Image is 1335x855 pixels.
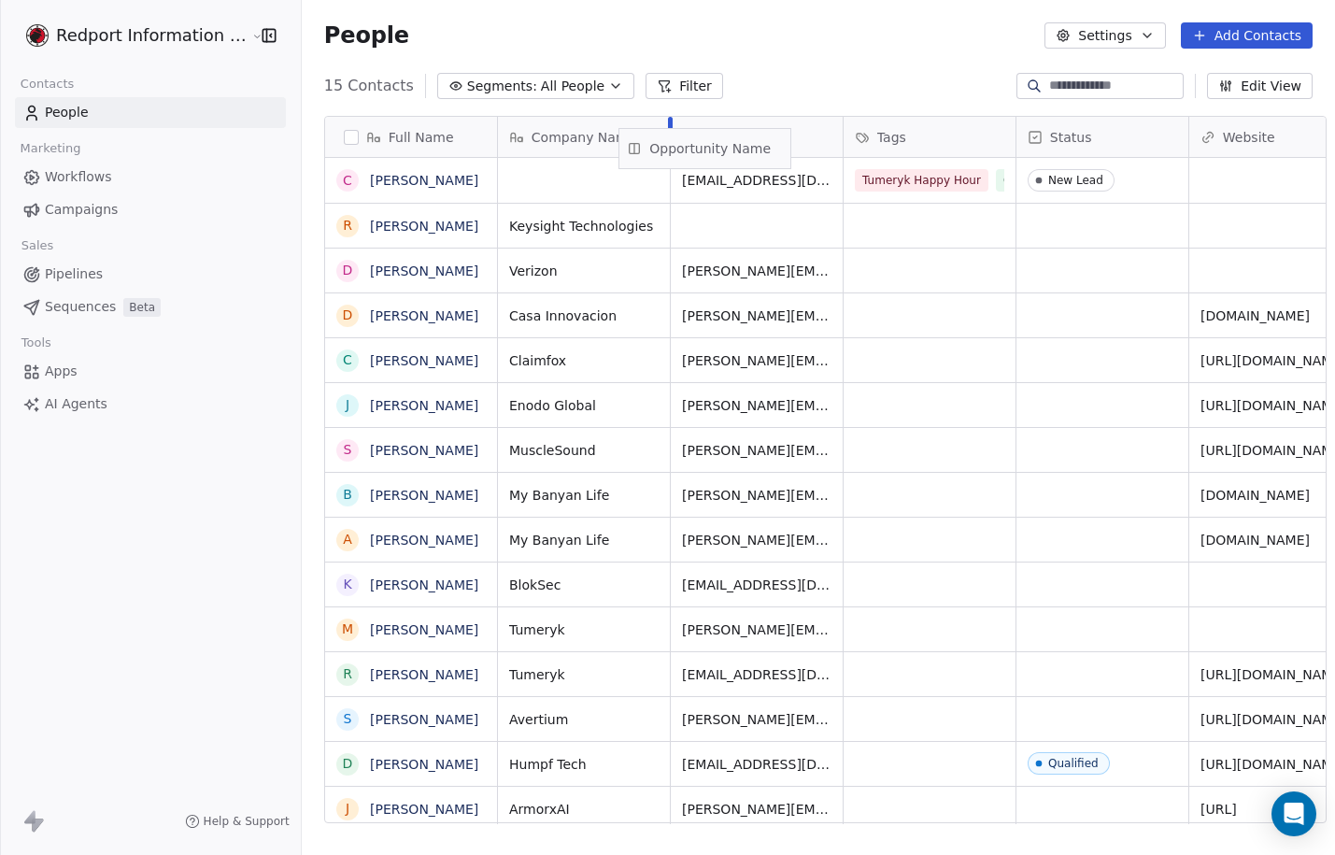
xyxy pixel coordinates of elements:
[15,292,286,322] a: SequencesBeta
[1048,174,1103,187] div: New Lead
[370,488,478,503] a: [PERSON_NAME]
[1200,308,1310,323] a: [DOMAIN_NAME]
[509,800,659,819] span: ArmorxAI
[532,128,636,147] span: Company Name
[1016,117,1188,157] div: Status
[1200,802,1237,817] a: [URL]
[1223,128,1275,147] span: Website
[15,97,286,128] a: People
[370,802,478,817] a: [PERSON_NAME]
[45,200,118,220] span: Campaigns
[682,800,831,819] span: [PERSON_NAME][EMAIL_ADDRESS]
[844,117,1015,157] div: Tags
[45,362,78,381] span: Apps
[509,262,659,280] span: Verizon
[45,167,112,187] span: Workflows
[343,575,351,594] div: K
[370,308,478,323] a: [PERSON_NAME]
[682,755,831,774] span: [EMAIL_ADDRESS][DOMAIN_NAME]
[45,297,116,317] span: Sequences
[15,259,286,290] a: Pipelines
[877,128,906,147] span: Tags
[204,814,290,829] span: Help & Support
[509,441,659,460] span: MuscleSound
[15,356,286,387] a: Apps
[22,20,238,51] button: Redport Information Assurance
[346,799,349,819] div: J
[370,398,478,413] a: [PERSON_NAME]
[509,755,659,774] span: Humpf Tech
[342,261,352,280] div: D
[123,298,161,317] span: Beta
[26,24,49,47] img: Redport_hacker_head.png
[370,667,478,682] a: [PERSON_NAME]
[15,162,286,192] a: Workflows
[1271,791,1316,836] div: Open Intercom Messenger
[509,576,659,594] span: BlokSec
[370,712,478,727] a: [PERSON_NAME]
[370,443,478,458] a: [PERSON_NAME]
[541,77,604,96] span: All People
[1200,488,1310,503] a: [DOMAIN_NAME]
[389,128,454,147] span: Full Name
[996,169,1071,192] span: Cold Email
[682,351,831,370] span: [PERSON_NAME][EMAIL_ADDRESS][PERSON_NAME][DOMAIN_NAME]
[509,710,659,729] span: Avertium
[342,754,352,774] div: D
[45,103,89,122] span: People
[12,70,82,98] span: Contacts
[343,171,352,191] div: C
[467,77,537,96] span: Segments:
[509,531,659,549] span: My Banyan Life
[1048,757,1099,770] div: Qualified
[343,440,351,460] div: S
[509,217,659,235] span: Keysight Technologies
[682,620,831,639] span: [PERSON_NAME][EMAIL_ADDRESS][DOMAIN_NAME]
[370,533,478,548] a: [PERSON_NAME]
[343,350,352,370] div: C
[1050,128,1092,147] span: Status
[509,665,659,684] span: Tumeryk
[343,485,352,505] div: B
[498,117,670,157] div: Company Name
[370,757,478,772] a: [PERSON_NAME]
[682,306,831,325] span: [PERSON_NAME][EMAIL_ADDRESS][DOMAIN_NAME]
[1044,22,1165,49] button: Settings
[682,441,831,460] span: [PERSON_NAME][EMAIL_ADDRESS][PERSON_NAME][DOMAIN_NAME]
[12,135,89,163] span: Marketing
[346,395,349,415] div: J
[45,394,107,414] span: AI Agents
[682,486,831,505] span: [PERSON_NAME][EMAIL_ADDRESS][DOMAIN_NAME]
[13,232,62,260] span: Sales
[509,486,659,505] span: My Banyan Life
[15,194,286,225] a: Campaigns
[682,710,831,729] span: [PERSON_NAME][EMAIL_ADDRESS][PERSON_NAME][DOMAIN_NAME]
[1181,22,1313,49] button: Add Contacts
[45,264,103,284] span: Pipelines
[324,21,409,50] span: People
[15,389,286,420] a: AI Agents
[342,620,353,639] div: M
[325,158,498,824] div: grid
[56,23,247,48] span: Redport Information Assurance
[343,530,352,549] div: A
[1207,73,1313,99] button: Edit View
[370,264,478,278] a: [PERSON_NAME]
[509,396,659,415] span: Enodo Global
[682,396,831,415] span: [PERSON_NAME][EMAIL_ADDRESS][DOMAIN_NAME]
[509,306,659,325] span: Casa Innovacion
[324,75,414,97] span: 15 Contacts
[671,117,843,157] div: Email
[342,306,352,325] div: D
[682,262,831,280] span: [PERSON_NAME][EMAIL_ADDRESS][PERSON_NAME][DOMAIN_NAME]
[343,216,352,235] div: R
[649,139,771,158] span: Opportunity Name
[509,351,659,370] span: Claimfox
[1200,533,1310,548] a: [DOMAIN_NAME]
[646,73,723,99] button: Filter
[370,219,478,234] a: [PERSON_NAME]
[185,814,290,829] a: Help & Support
[13,329,59,357] span: Tools
[370,622,478,637] a: [PERSON_NAME]
[370,173,478,188] a: [PERSON_NAME]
